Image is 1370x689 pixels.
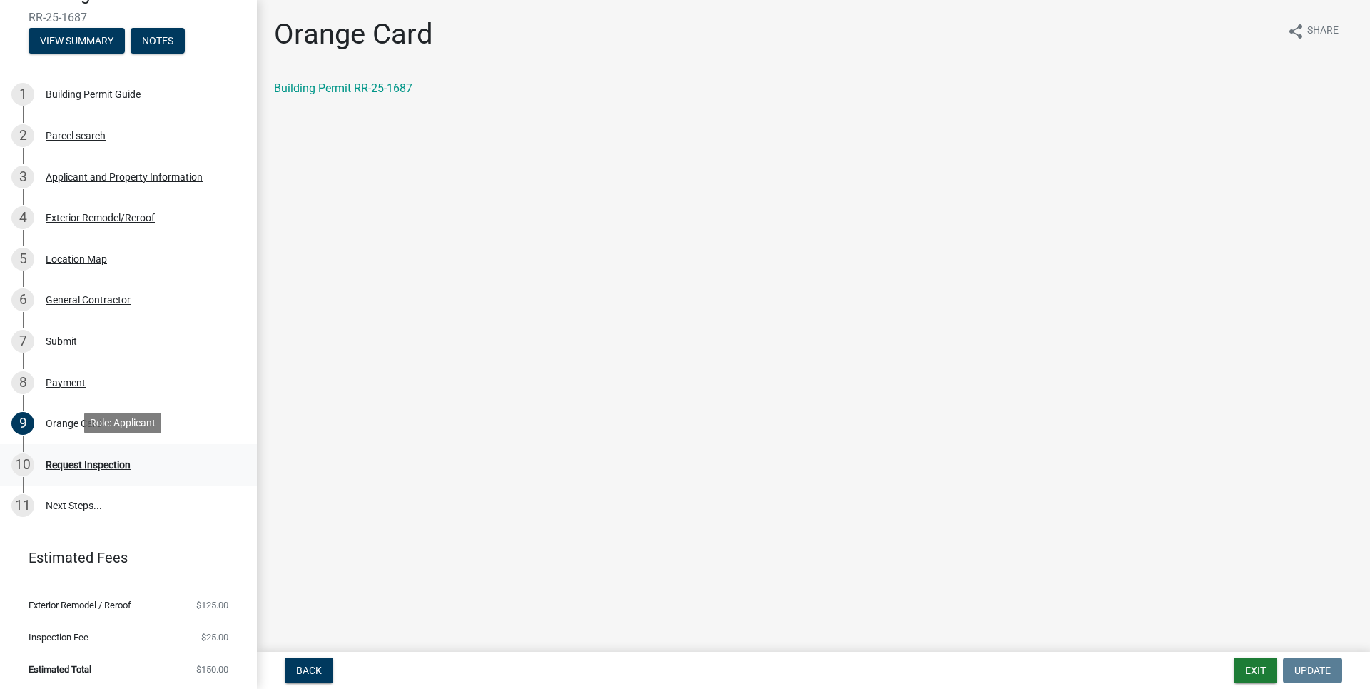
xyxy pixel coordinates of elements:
[1276,17,1350,45] button: shareShare
[11,371,34,394] div: 8
[1294,665,1331,676] span: Update
[131,28,185,54] button: Notes
[29,600,131,610] span: Exterior Remodel / Reroof
[29,11,228,24] span: RR-25-1687
[274,81,412,95] a: Building Permit RR-25-1687
[131,36,185,47] wm-modal-confirm: Notes
[201,633,228,642] span: $25.00
[296,665,322,676] span: Back
[11,494,34,517] div: 11
[11,543,234,572] a: Estimated Fees
[196,600,228,610] span: $125.00
[29,665,91,674] span: Estimated Total
[29,36,125,47] wm-modal-confirm: Summary
[46,254,107,264] div: Location Map
[274,17,433,51] h1: Orange Card
[46,460,131,470] div: Request Inspection
[196,665,228,674] span: $150.00
[11,83,34,106] div: 1
[46,172,203,182] div: Applicant and Property Information
[46,418,102,428] div: Orange Card
[11,166,34,188] div: 3
[46,213,155,223] div: Exterior Remodel/Reroof
[1234,658,1277,683] button: Exit
[11,330,34,353] div: 7
[46,336,77,346] div: Submit
[29,28,125,54] button: View Summary
[46,378,86,388] div: Payment
[1283,658,1342,683] button: Update
[46,295,131,305] div: General Contractor
[285,658,333,683] button: Back
[11,206,34,229] div: 4
[46,89,141,99] div: Building Permit Guide
[1287,23,1304,40] i: share
[11,124,34,147] div: 2
[46,131,106,141] div: Parcel search
[29,633,88,642] span: Inspection Fee
[1307,23,1339,40] span: Share
[84,413,161,433] div: Role: Applicant
[11,453,34,476] div: 10
[11,288,34,311] div: 6
[11,412,34,435] div: 9
[11,248,34,271] div: 5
